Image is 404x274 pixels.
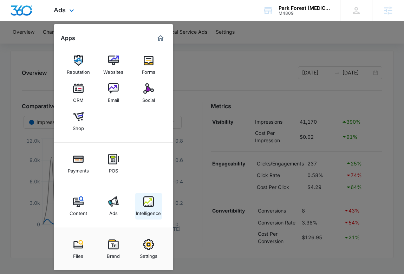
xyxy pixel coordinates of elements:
[142,94,155,103] div: Social
[135,236,162,262] a: Settings
[279,11,330,16] div: account id
[140,250,157,259] div: Settings
[100,52,127,78] a: Websites
[135,193,162,220] a: Intelligence
[73,122,84,131] div: Shop
[108,94,119,103] div: Email
[155,33,166,44] a: Marketing 360® Dashboard
[65,108,92,135] a: Shop
[65,193,92,220] a: Content
[73,250,83,259] div: Files
[61,35,75,41] h2: Apps
[135,80,162,106] a: Social
[70,207,87,216] div: Content
[103,66,123,75] div: Websites
[100,80,127,106] a: Email
[100,193,127,220] a: Ads
[54,6,66,14] span: Ads
[73,94,84,103] div: CRM
[65,80,92,106] a: CRM
[107,250,120,259] div: Brand
[65,150,92,177] a: Payments
[100,236,127,262] a: Brand
[68,164,89,174] div: Payments
[100,150,127,177] a: POS
[135,52,162,78] a: Forms
[109,164,118,174] div: POS
[109,207,118,216] div: Ads
[65,236,92,262] a: Files
[67,66,90,75] div: Reputation
[279,5,330,11] div: account name
[142,66,155,75] div: Forms
[65,52,92,78] a: Reputation
[136,207,161,216] div: Intelligence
